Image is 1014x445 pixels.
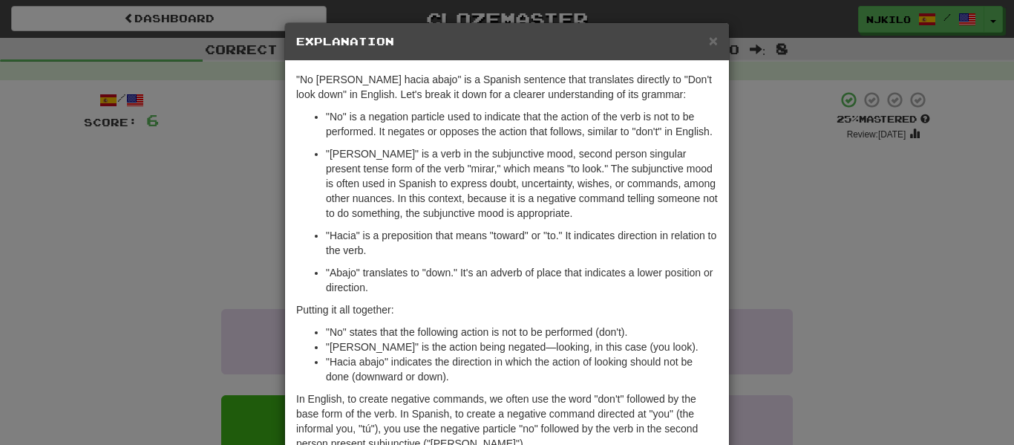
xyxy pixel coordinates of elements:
[326,340,718,354] li: "[PERSON_NAME]" is the action being negated—looking, in this case (you look).
[326,325,718,340] li: "No" states that the following action is not to be performed (don't).
[326,146,718,221] p: "[PERSON_NAME]" is a verb in the subjunctive mood, second person singular present tense form of t...
[296,34,718,49] h5: Explanation
[296,302,718,317] p: Putting it all together:
[326,109,718,139] p: "No" is a negation particle used to indicate that the action of the verb is not to be performed. ...
[709,32,718,49] span: ×
[296,72,718,102] p: "No [PERSON_NAME] hacia abajo" is a Spanish sentence that translates directly to "Don't look down...
[326,228,718,258] p: "Hacia" is a preposition that means "toward" or "to." It indicates direction in relation to the v...
[326,265,718,295] p: "Abajo" translates to "down." It's an adverb of place that indicates a lower position or direction.
[326,354,718,384] li: "Hacia abajo" indicates the direction in which the action of looking should not be done (downward...
[709,33,718,48] button: Close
